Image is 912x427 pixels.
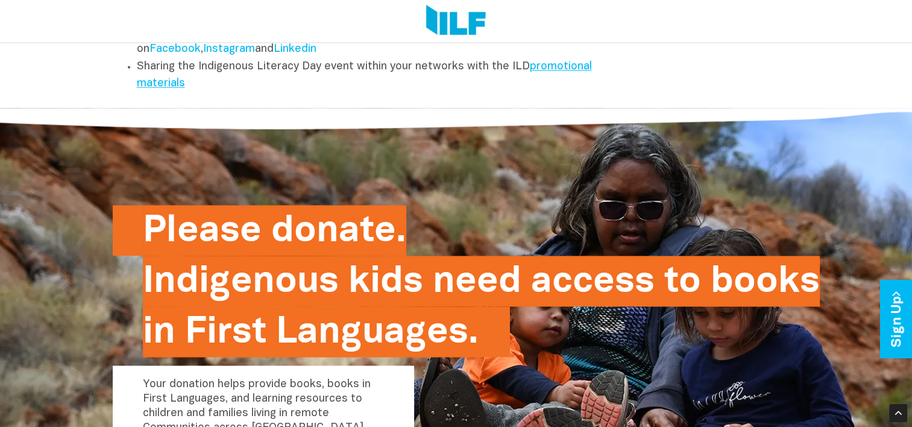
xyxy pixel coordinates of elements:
a: Instagram [203,44,255,54]
div: Scroll Back to Top [889,404,907,422]
img: Logo [426,5,486,37]
li: Sharing the Indigenous Literacy Day event within your networks with the ILD [137,59,624,93]
h2: Please donate. Indigenous kids need access to books in First Languages. [143,205,820,357]
a: Facebook [149,44,201,54]
a: Linkedin [274,44,316,54]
